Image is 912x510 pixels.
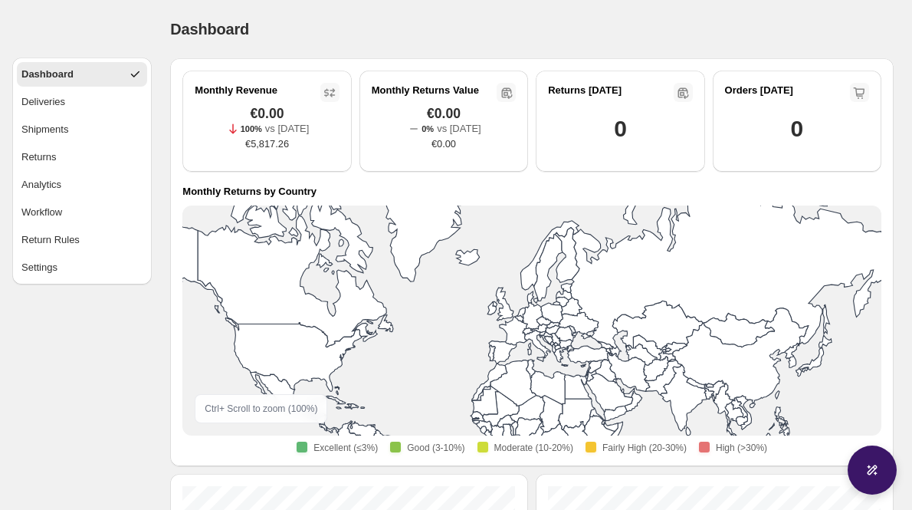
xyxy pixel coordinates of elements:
[265,121,310,137] p: vs [DATE]
[17,90,147,114] button: Deliveries
[427,106,461,121] span: €0.00
[170,21,249,38] span: Dashboard
[21,122,68,137] span: Shipments
[494,442,573,454] span: Moderate (10-20%)
[17,255,147,280] button: Settings
[21,205,62,220] span: Workflow
[422,124,434,133] span: 0%
[313,442,378,454] span: Excellent (≤3%)
[431,137,456,152] span: €0.00
[245,137,289,152] span: €5,817.26
[716,442,767,454] span: High (>30%)
[725,83,793,98] h2: Orders [DATE]
[21,177,61,192] span: Analytics
[182,184,317,199] h4: Monthly Returns by Country
[195,394,327,423] div: Ctrl + Scroll to zoom ( 100 %)
[241,124,262,133] span: 100%
[21,67,74,82] span: Dashboard
[17,228,147,252] button: Return Rules
[21,232,80,248] span: Return Rules
[21,150,57,165] span: Returns
[17,145,147,169] button: Returns
[602,442,687,454] span: Fairly High (20-30%)
[17,117,147,142] button: Shipments
[548,83,622,98] h2: Returns [DATE]
[17,173,147,197] button: Analytics
[614,114,626,144] h1: 0
[437,121,481,137] p: vs [DATE]
[791,114,803,144] h1: 0
[407,442,464,454] span: Good (3-10%)
[17,200,147,225] button: Workflow
[17,62,147,87] button: Dashboard
[251,106,284,121] span: €0.00
[21,94,65,110] span: Deliveries
[21,260,57,275] span: Settings
[372,83,479,98] h2: Monthly Returns Value
[195,83,277,98] h2: Monthly Revenue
